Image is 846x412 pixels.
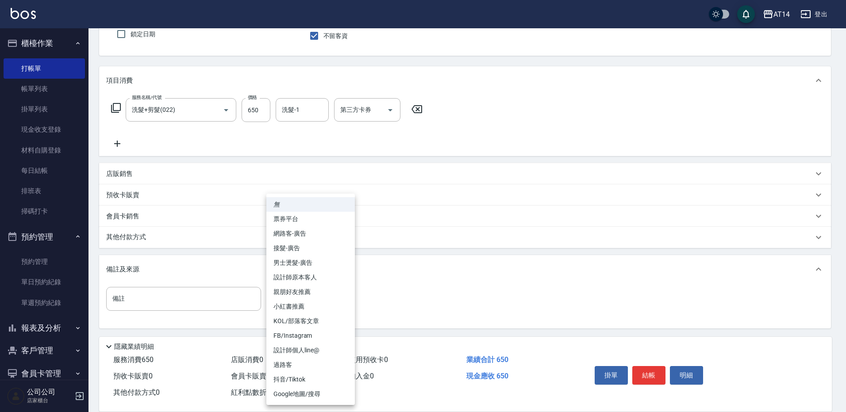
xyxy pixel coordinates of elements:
li: 設計師個人line@ [266,343,355,358]
li: 網路客-廣告 [266,226,355,241]
li: 票券平台 [266,212,355,226]
li: 接髮-廣告 [266,241,355,256]
li: 小紅書推薦 [266,299,355,314]
li: 親朋好友推薦 [266,285,355,299]
li: 過路客 [266,358,355,372]
li: 男士燙髮-廣告 [266,256,355,270]
li: FB/Instagram [266,328,355,343]
li: 設計師原本客人 [266,270,355,285]
li: KOL/部落客文章 [266,314,355,328]
em: 無 [273,200,280,209]
li: Google地圖/搜尋 [266,387,355,401]
li: 抖音/Tiktok [266,372,355,387]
